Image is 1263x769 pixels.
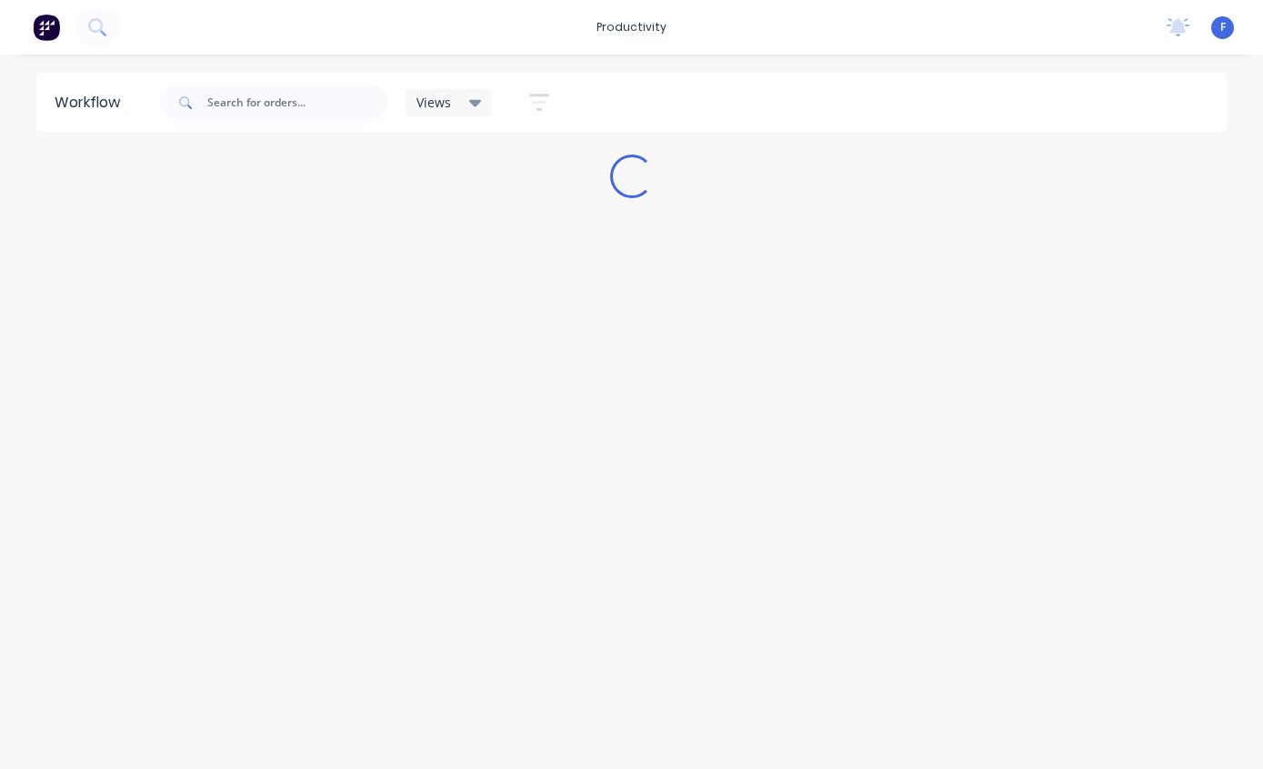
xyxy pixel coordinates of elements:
img: Factory [33,14,60,41]
input: Search for orders... [207,85,387,121]
span: F [1220,19,1226,35]
div: productivity [587,14,676,41]
span: Views [416,93,451,112]
div: Workflow [55,92,129,114]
